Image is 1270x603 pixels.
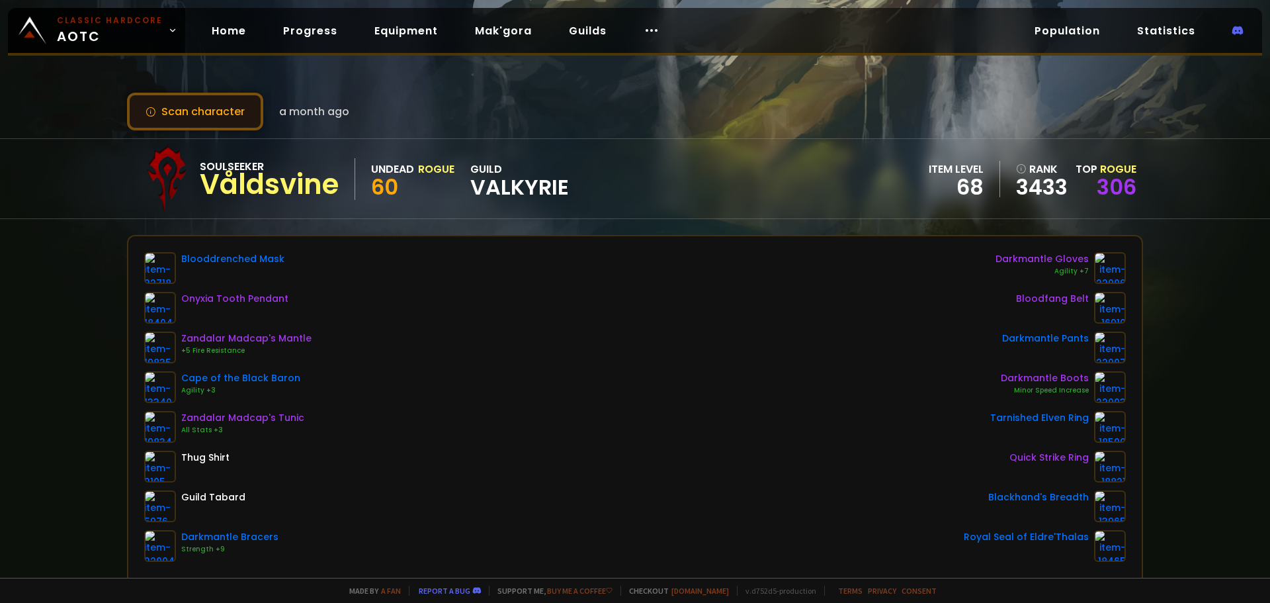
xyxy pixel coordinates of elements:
[181,490,245,504] div: Guild Tabard
[279,103,349,120] span: a month ago
[1094,411,1126,443] img: item-18500
[990,411,1089,425] div: Tarnished Elven Ring
[341,586,401,596] span: Made by
[470,177,569,197] span: Valkyrie
[1094,451,1126,483] img: item-18821
[181,385,300,396] div: Agility +3
[419,586,470,596] a: Report a bug
[995,266,1089,277] div: Agility +7
[181,544,278,555] div: Strength +9
[371,161,414,177] div: Undead
[1094,292,1126,324] img: item-16910
[1094,530,1126,562] img: item-18465
[1016,292,1089,306] div: Bloodfang Belt
[1009,451,1089,465] div: Quick Strike Ring
[464,17,542,44] a: Mak'gora
[620,586,729,596] span: Checkout
[201,17,257,44] a: Home
[144,332,176,363] img: item-19835
[127,93,263,130] button: Scan character
[181,346,312,356] div: +5 Fire Resistance
[964,530,1089,544] div: Royal Seal of Eldre'Thalas
[868,586,896,596] a: Privacy
[364,17,448,44] a: Equipment
[671,586,729,596] a: [DOMAIN_NAME]
[558,17,617,44] a: Guilds
[181,425,304,436] div: All Stats +3
[144,490,176,522] img: item-5976
[181,530,278,544] div: Darkmantle Bracers
[371,172,398,202] span: 60
[1016,177,1068,197] a: 3433
[181,451,230,465] div: Thug Shirt
[1094,252,1126,284] img: item-22006
[902,586,937,596] a: Consent
[1094,371,1126,403] img: item-22003
[929,177,984,197] div: 68
[1100,162,1136,177] span: Rogue
[1001,371,1089,385] div: Darkmantle Boots
[1001,385,1089,396] div: Minor Speed Increase
[181,292,288,306] div: Onyxia Tooth Pendant
[144,451,176,483] img: item-2105
[381,586,401,596] a: a fan
[144,292,176,324] img: item-18404
[200,158,339,175] div: Soulseeker
[57,15,163,46] span: AOTC
[995,252,1089,266] div: Darkmantle Gloves
[1024,17,1111,44] a: Population
[181,371,300,385] div: Cape of the Black Baron
[929,161,984,177] div: item level
[1094,332,1126,363] img: item-22007
[144,411,176,443] img: item-19834
[418,161,454,177] div: Rogue
[181,252,284,266] div: Blooddrenched Mask
[1076,161,1136,177] div: Top
[1002,332,1089,346] div: Darkmantle Pants
[8,8,185,53] a: Classic HardcoreAOTC
[737,586,816,596] span: v. d752d5 - production
[1126,17,1206,44] a: Statistics
[489,586,613,596] span: Support me,
[1016,161,1068,177] div: rank
[1094,490,1126,522] img: item-13965
[57,15,163,26] small: Classic Hardcore
[181,332,312,346] div: Zandalar Madcap's Mantle
[273,17,348,44] a: Progress
[470,161,569,197] div: guild
[547,586,613,596] a: Buy me a coffee
[200,175,339,195] div: Våldsvine
[181,411,304,425] div: Zandalar Madcap's Tunic
[988,490,1089,504] div: Blackhand's Breadth
[838,586,863,596] a: Terms
[144,371,176,403] img: item-13340
[144,252,176,284] img: item-22718
[144,530,176,562] img: item-22004
[1097,172,1136,202] a: 306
